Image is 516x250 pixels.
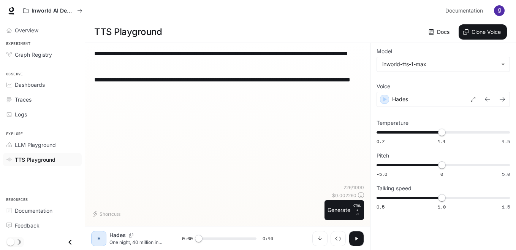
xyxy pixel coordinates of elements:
[32,8,74,14] p: Inworld AI Demos
[15,51,52,59] span: Graph Registry
[3,204,82,217] a: Documentation
[440,171,443,177] span: 0
[3,108,82,121] a: Logs
[377,138,385,145] span: 0.7
[15,141,56,149] span: LLM Playground
[3,219,82,232] a: Feedback
[459,24,507,40] button: Clone Voice
[126,233,136,237] button: Copy Voice ID
[324,200,364,220] button: GenerateCTRL +⏎
[109,239,164,245] p: One night, 40 million in cash vanished… but the traitor is the one you least expected. Can you gu...
[182,235,193,242] span: 0:00
[15,156,55,164] span: TTS Playground
[331,231,346,246] button: Inspect
[353,203,361,212] p: CTRL +
[3,153,82,166] a: TTS Playground
[3,48,82,61] a: Graph Registry
[15,221,40,229] span: Feedback
[377,204,385,210] span: 0.5
[427,24,453,40] a: Docs
[377,49,392,54] p: Model
[377,186,412,191] p: Talking speed
[438,138,446,145] span: 1.1
[3,78,82,91] a: Dashboards
[15,110,27,118] span: Logs
[332,192,356,199] p: $ 0.002260
[502,171,510,177] span: 5.0
[94,24,162,40] h1: TTS Playground
[263,235,273,242] span: 0:16
[3,93,82,106] a: Traces
[7,237,14,246] span: Dark mode toggle
[3,138,82,151] a: LLM Playground
[15,81,45,89] span: Dashboards
[15,26,38,34] span: Overview
[91,208,123,220] button: Shortcuts
[438,204,446,210] span: 1.0
[93,232,105,245] div: H
[15,207,52,215] span: Documentation
[353,203,361,217] p: ⏎
[20,3,86,18] button: All workspaces
[377,153,389,158] p: Pitch
[502,138,510,145] span: 1.5
[377,171,387,177] span: -5.0
[392,96,408,103] p: Hades
[377,84,390,89] p: Voice
[445,6,483,16] span: Documentation
[3,24,82,37] a: Overview
[502,204,510,210] span: 1.5
[442,3,489,18] a: Documentation
[492,3,507,18] button: User avatar
[312,231,328,246] button: Download audio
[377,57,510,72] div: inworld-tts-1-max
[377,120,408,126] p: Temperature
[15,96,32,104] span: Traces
[62,234,79,250] button: Close drawer
[109,231,126,239] p: Hades
[494,5,505,16] img: User avatar
[382,61,497,68] div: inworld-tts-1-max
